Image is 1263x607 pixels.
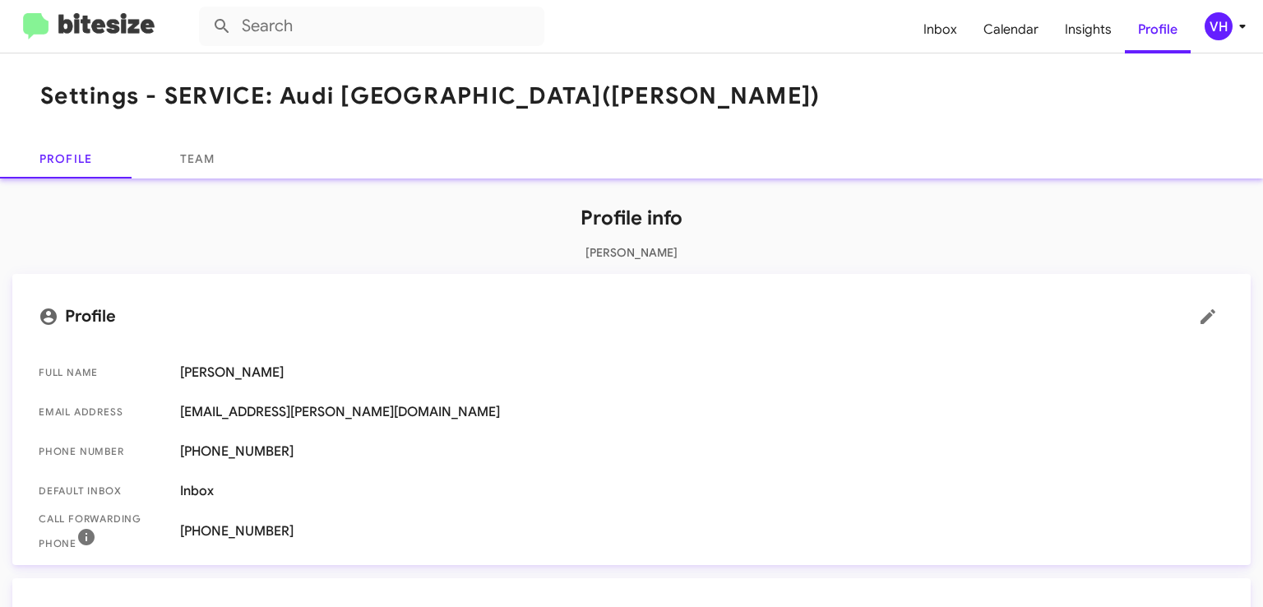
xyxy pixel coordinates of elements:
a: Inbox [910,6,970,53]
p: [PERSON_NAME] [12,244,1251,261]
span: Inbox [180,483,1224,499]
div: VH [1205,12,1233,40]
span: ([PERSON_NAME]) [602,81,821,110]
span: Email Address [39,404,167,420]
input: Search [199,7,544,46]
h1: Profile info [12,205,1251,231]
span: [PHONE_NUMBER] [180,523,1224,540]
a: Profile [1125,6,1191,53]
span: [PHONE_NUMBER] [180,443,1224,460]
span: Phone number [39,443,167,460]
span: Full Name [39,364,167,381]
span: Call Forwarding Phone [39,511,167,552]
span: Default Inbox [39,483,167,499]
button: VH [1191,12,1245,40]
span: [PERSON_NAME] [180,364,1224,381]
span: [EMAIL_ADDRESS][PERSON_NAME][DOMAIN_NAME] [180,404,1224,420]
a: Insights [1052,6,1125,53]
mat-card-title: Profile [39,300,1224,333]
a: Calendar [970,6,1052,53]
a: Team [132,139,263,178]
h1: Settings - SERVICE: Audi [GEOGRAPHIC_DATA] [40,83,820,109]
